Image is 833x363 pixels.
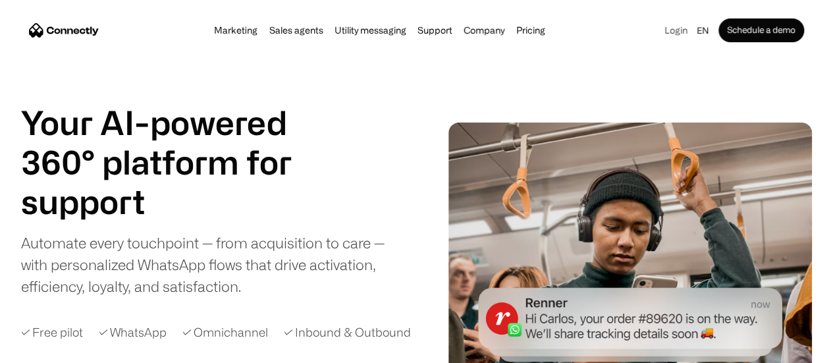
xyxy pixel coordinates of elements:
[21,182,324,221] div: carousel
[265,25,327,36] a: Sales agents
[660,21,691,40] a: Login
[210,25,261,36] a: Marketing
[21,103,324,182] h1: Your AI-powered 360° platform for
[26,340,79,358] ul: Language list
[414,25,456,36] a: Support
[21,323,83,341] div: ✓ Free pilot
[718,18,804,42] a: Schedule a demo
[512,25,549,36] a: Pricing
[691,21,718,40] div: en
[13,339,79,358] aside: Language selected: English
[284,323,411,341] div: ✓ Inbound & Outbound
[182,323,268,341] div: ✓ Omnichannel
[29,20,99,40] a: home
[697,21,709,40] div: en
[21,182,324,221] div: 2 of 4
[331,25,410,36] a: Utility messaging
[21,182,324,221] h1: support
[21,232,412,297] div: Automate every touchpoint — from acquisition to care — with personalized WhatsApp flows that driv...
[99,323,167,341] div: ✓ WhatsApp
[464,21,504,40] div: Company
[460,21,508,40] div: Company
